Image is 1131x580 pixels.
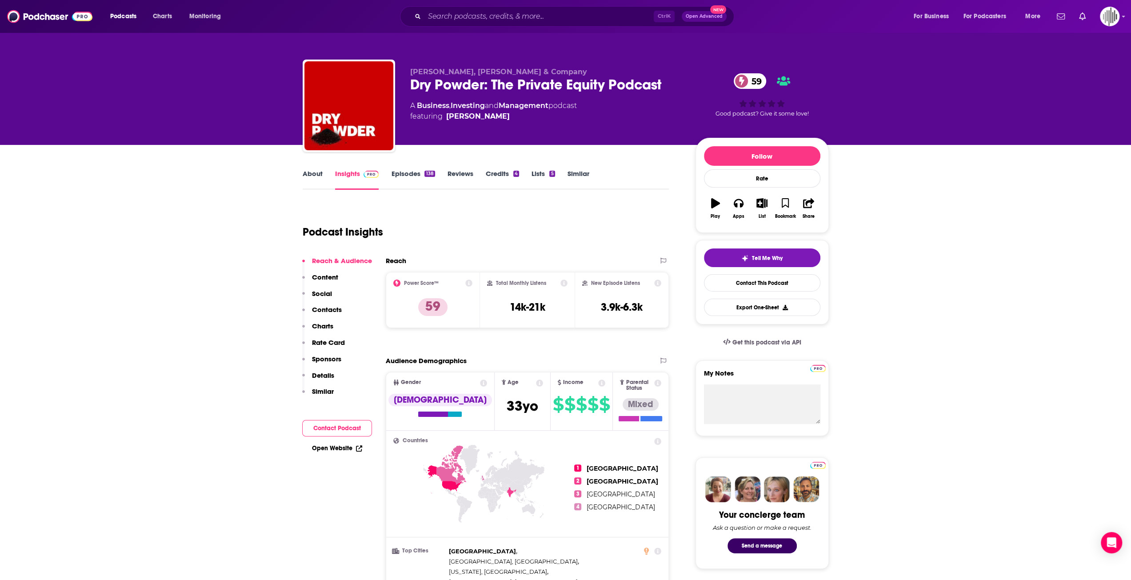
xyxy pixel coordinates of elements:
span: Open Advanced [686,14,723,19]
span: Gender [401,380,421,385]
a: Contact This Podcast [704,274,820,292]
a: Open Website [312,444,362,452]
div: Ask a question or make a request. [713,524,811,531]
span: Charts [153,10,172,23]
a: InsightsPodchaser Pro [335,169,379,190]
div: Bookmark [775,214,795,219]
p: 59 [418,298,448,316]
div: Your concierge team [719,509,805,520]
span: $ [599,397,610,412]
button: Apps [727,192,750,224]
div: Rate [704,169,820,188]
span: [GEOGRAPHIC_DATA] [587,477,658,485]
button: Rate Card [302,338,345,355]
span: , [449,556,579,567]
button: Show profile menu [1100,7,1119,26]
a: Reviews [448,169,473,190]
p: Reach & Audience [312,256,372,265]
h2: Audience Demographics [386,356,467,365]
a: Episodes138 [391,169,435,190]
img: Podchaser - Follow, Share and Rate Podcasts [7,8,92,25]
span: , [449,101,451,110]
label: My Notes [704,369,820,384]
span: Tell Me Why [752,255,783,262]
div: Play [711,214,720,219]
span: 2 [574,477,581,484]
span: [US_STATE], [GEOGRAPHIC_DATA] [449,568,547,575]
span: For Podcasters [963,10,1006,23]
h2: Total Monthly Listens [496,280,546,286]
p: Similar [312,387,334,396]
span: Age [508,380,519,385]
img: Jon Profile [793,476,819,502]
span: Get this podcast via API [732,339,801,346]
span: New [710,5,726,14]
span: [GEOGRAPHIC_DATA] [587,464,658,472]
a: Investing [451,101,485,110]
p: Social [312,289,332,298]
h3: 14k-21k [509,300,545,314]
button: open menu [1019,9,1051,24]
img: Sydney Profile [705,476,731,502]
button: Charts [302,322,333,338]
a: Business [417,101,449,110]
img: Jules Profile [764,476,790,502]
a: Get this podcast via API [716,332,808,353]
img: Podchaser Pro [810,462,826,469]
div: Mixed [623,398,659,411]
div: Search podcasts, credits, & more... [408,6,743,27]
span: Income [563,380,583,385]
button: Reach & Audience [302,256,372,273]
span: $ [553,397,564,412]
span: Parental Status [626,380,653,391]
h2: Reach [386,256,406,265]
h1: Podcast Insights [303,225,383,239]
div: 59Good podcast? Give it some love! [695,68,829,123]
button: Social [302,289,332,306]
div: [PERSON_NAME] [446,111,510,122]
a: Charts [147,9,177,24]
div: 138 [424,171,435,177]
a: Lists5 [532,169,555,190]
p: Details [312,371,334,380]
div: A podcast [410,100,577,122]
span: and [485,101,499,110]
img: Barbara Profile [735,476,760,502]
button: Export One-Sheet [704,299,820,316]
span: $ [587,397,598,412]
span: Logged in as gpg2 [1100,7,1119,26]
p: Charts [312,322,333,330]
img: Dry Powder: The Private Equity Podcast [304,61,393,150]
a: Credits4 [486,169,519,190]
button: Send a message [727,538,797,553]
span: [PERSON_NAME], [PERSON_NAME] & Company [410,68,587,76]
button: Details [302,371,334,388]
button: Contact Podcast [302,420,372,436]
div: Share [803,214,815,219]
div: Open Intercom Messenger [1101,532,1122,553]
a: 59 [734,73,766,89]
span: featuring [410,111,577,122]
a: Pro website [810,460,826,469]
a: Similar [567,169,589,190]
span: 4 [574,503,581,510]
button: open menu [907,9,960,24]
img: User Profile [1100,7,1119,26]
span: Countries [403,438,428,444]
input: Search podcasts, credits, & more... [424,9,654,24]
button: Sponsors [302,355,341,371]
span: 1 [574,464,581,472]
h3: Top Cities [393,548,445,554]
img: Podchaser Pro [364,171,379,178]
p: Sponsors [312,355,341,363]
div: 4 [513,171,519,177]
span: 59 [743,73,766,89]
button: Share [797,192,820,224]
div: List [759,214,766,219]
a: Show notifications dropdown [1075,9,1089,24]
button: open menu [958,9,1019,24]
span: 3 [574,490,581,497]
a: About [303,169,323,190]
img: tell me why sparkle [741,255,748,262]
span: More [1025,10,1040,23]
